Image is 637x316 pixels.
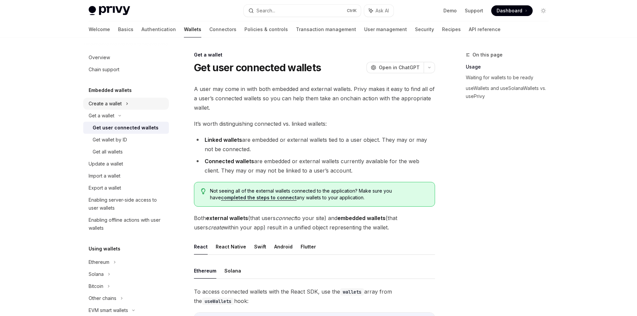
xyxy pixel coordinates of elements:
div: Solana [89,270,104,278]
a: Recipes [442,21,461,37]
div: Update a wallet [89,160,123,168]
div: Chain support [89,66,119,74]
a: Update a wallet [83,158,169,170]
span: Not seeing all of the external wallets connected to the application? Make sure you have any walle... [210,188,428,201]
button: Ethereum [194,263,216,279]
a: Basics [118,21,133,37]
div: Get user connected wallets [93,124,158,132]
a: Support [465,7,483,14]
div: Other chains [89,294,116,302]
a: Security [415,21,434,37]
li: are embedded or external wallets currently available for the web client. They may or may not be l... [194,156,435,175]
strong: Connected wallets [205,158,254,165]
button: Ask AI [364,5,394,17]
div: Get wallet by ID [93,136,127,144]
button: Android [274,239,293,254]
a: API reference [469,21,501,37]
a: Chain support [83,64,169,76]
h1: Get user connected wallets [194,62,321,74]
h5: Embedded wallets [89,86,132,94]
svg: Tip [201,188,206,194]
a: Demo [443,7,457,14]
a: Usage [466,62,554,72]
em: create [208,224,224,231]
button: Search...CtrlK [244,5,361,17]
a: Export a wallet [83,182,169,194]
a: Policies & controls [244,21,288,37]
span: A user may come in with both embedded and external wallets. Privy makes it easy to find all of a ... [194,84,435,112]
a: Wallets [184,21,201,37]
div: Get all wallets [93,148,123,156]
div: Search... [256,7,275,15]
div: Import a wallet [89,172,120,180]
a: useWallets and useSolanaWallets vs. usePrivy [466,83,554,102]
span: Dashboard [497,7,522,14]
a: Enabling server-side access to user wallets [83,194,169,214]
code: useWallets [202,298,234,305]
code: wallets [340,288,364,296]
a: Overview [83,51,169,64]
a: Welcome [89,21,110,37]
button: Swift [254,239,266,254]
div: Export a wallet [89,184,121,192]
a: Get wallet by ID [83,134,169,146]
a: Import a wallet [83,170,169,182]
button: React [194,239,208,254]
a: Authentication [141,21,176,37]
img: light logo [89,6,130,15]
span: Both (that users to your site) and (that users within your app) result in a unified object repres... [194,213,435,232]
div: Enabling offline actions with user wallets [89,216,165,232]
span: It’s worth distinguishing connected vs. linked wallets: [194,119,435,128]
span: On this page [472,51,503,59]
a: Transaction management [296,21,356,37]
div: Ethereum [89,258,109,266]
button: Open in ChatGPT [366,62,424,73]
li: are embedded or external wallets tied to a user object. They may or may not be connected. [194,135,435,154]
div: Get a wallet [89,112,114,120]
div: EVM smart wallets [89,306,128,314]
div: Bitcoin [89,282,103,290]
span: Ctrl K [347,8,357,13]
strong: embedded wallets [337,215,386,221]
a: Dashboard [491,5,533,16]
a: Get user connected wallets [83,122,169,134]
strong: Linked wallets [205,136,242,143]
div: Enabling server-side access to user wallets [89,196,165,212]
a: Enabling offline actions with user wallets [83,214,169,234]
a: Waiting for wallets to be ready [466,72,554,83]
em: connect [276,215,296,221]
a: Get all wallets [83,146,169,158]
span: Ask AI [376,7,389,14]
button: Solana [224,263,241,279]
h5: Using wallets [89,245,120,253]
button: Toggle dark mode [538,5,549,16]
button: React Native [216,239,246,254]
strong: external wallets [206,215,248,221]
span: Open in ChatGPT [379,64,420,71]
div: Get a wallet [194,51,435,58]
div: Overview [89,54,110,62]
a: Connectors [209,21,236,37]
span: To access connected wallets with the React SDK, use the array from the hook: [194,287,435,306]
div: Create a wallet [89,100,122,108]
a: completed the steps to connect [221,195,297,201]
a: User management [364,21,407,37]
button: Flutter [301,239,316,254]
